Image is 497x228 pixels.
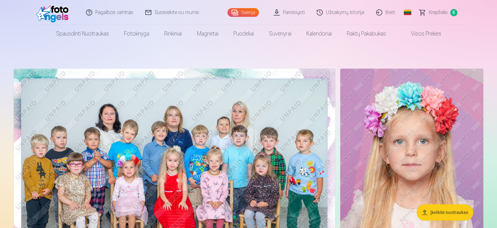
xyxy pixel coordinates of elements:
[157,25,189,42] a: Rinkiniai
[339,25,394,42] a: Raktų pakabukas
[261,25,299,42] a: Suvenyrai
[394,25,449,42] a: Visos prekės
[36,2,72,22] img: /fa2
[189,25,226,42] a: Magnetai
[429,9,448,16] span: Krepšelis
[417,204,473,221] button: Įkelkite nuotraukas
[117,25,157,42] a: Fotoknyga
[49,25,117,42] a: Spausdinti nuotraukas
[227,8,259,17] a: Galerija
[299,25,339,42] a: Kalendoriai
[226,25,261,42] a: Puodeliai
[450,9,457,16] span: 8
